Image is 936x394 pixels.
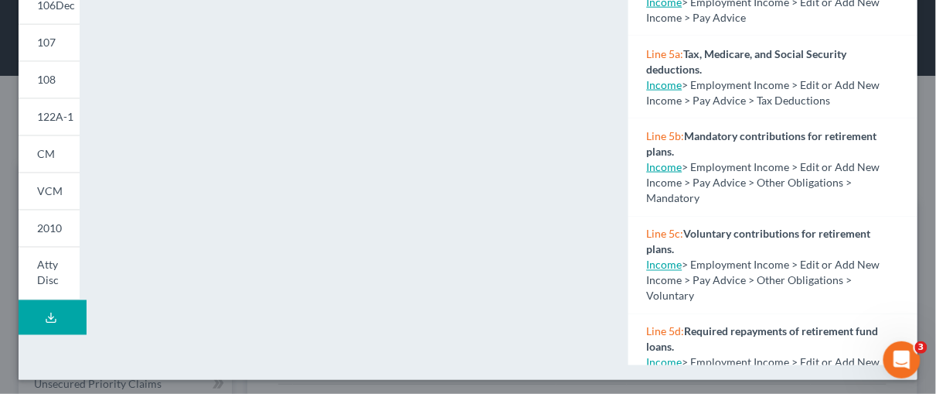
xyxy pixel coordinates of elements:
strong: Tax, Medicare, and Social Security deductions. [647,47,847,76]
a: 107 [19,24,80,61]
span: 2010 [37,221,62,235]
span: Line 5a: [647,47,684,60]
span: > Employment Income > Edit or Add New Income > Pay Advice > Other Obligations > Mandatory [647,160,880,204]
strong: Mandatory contributions for retirement plans. [647,129,877,158]
a: 108 [19,61,80,98]
a: Income [647,356,682,369]
span: > Employment Income > Edit or Add New Income > Pay Advice > Tax Deductions [647,78,880,107]
a: 122A-1 [19,98,80,135]
a: Income [647,259,682,272]
a: Income [647,160,682,173]
a: Income [647,78,682,91]
span: CM [37,147,55,160]
span: 3 [915,341,927,354]
a: CM [19,135,80,173]
span: 108 [37,73,56,86]
span: > Employment Income > Edit or Add New Income > Pay Advice > Other Obligations > Voluntary [647,259,880,303]
span: 107 [37,36,56,49]
iframe: Intercom live chat [883,341,921,379]
span: Line 5b: [647,129,685,142]
span: 122A-1 [37,110,73,123]
strong: Voluntary contributions for retirement plans. [647,228,871,256]
a: VCM [19,173,80,210]
a: Atty Disc [19,247,80,300]
a: 2010 [19,210,80,247]
span: Atty Disc [37,259,59,287]
strong: Required repayments of retirement fund loans. [647,325,879,354]
span: Line 5d: [647,325,685,338]
span: VCM [37,184,63,197]
span: Line 5c: [647,228,684,241]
